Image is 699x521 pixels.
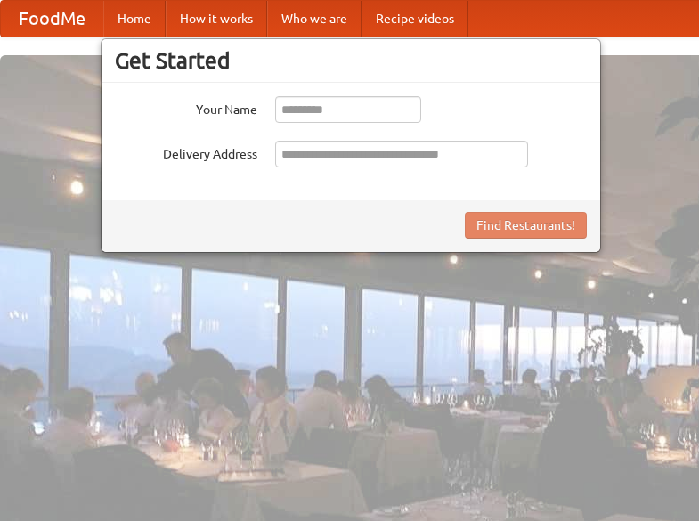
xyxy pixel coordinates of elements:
[362,1,468,37] a: Recipe videos
[103,1,166,37] a: Home
[465,212,587,239] button: Find Restaurants!
[115,141,257,163] label: Delivery Address
[115,96,257,118] label: Your Name
[115,47,587,74] h3: Get Started
[267,1,362,37] a: Who we are
[1,1,103,37] a: FoodMe
[166,1,267,37] a: How it works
